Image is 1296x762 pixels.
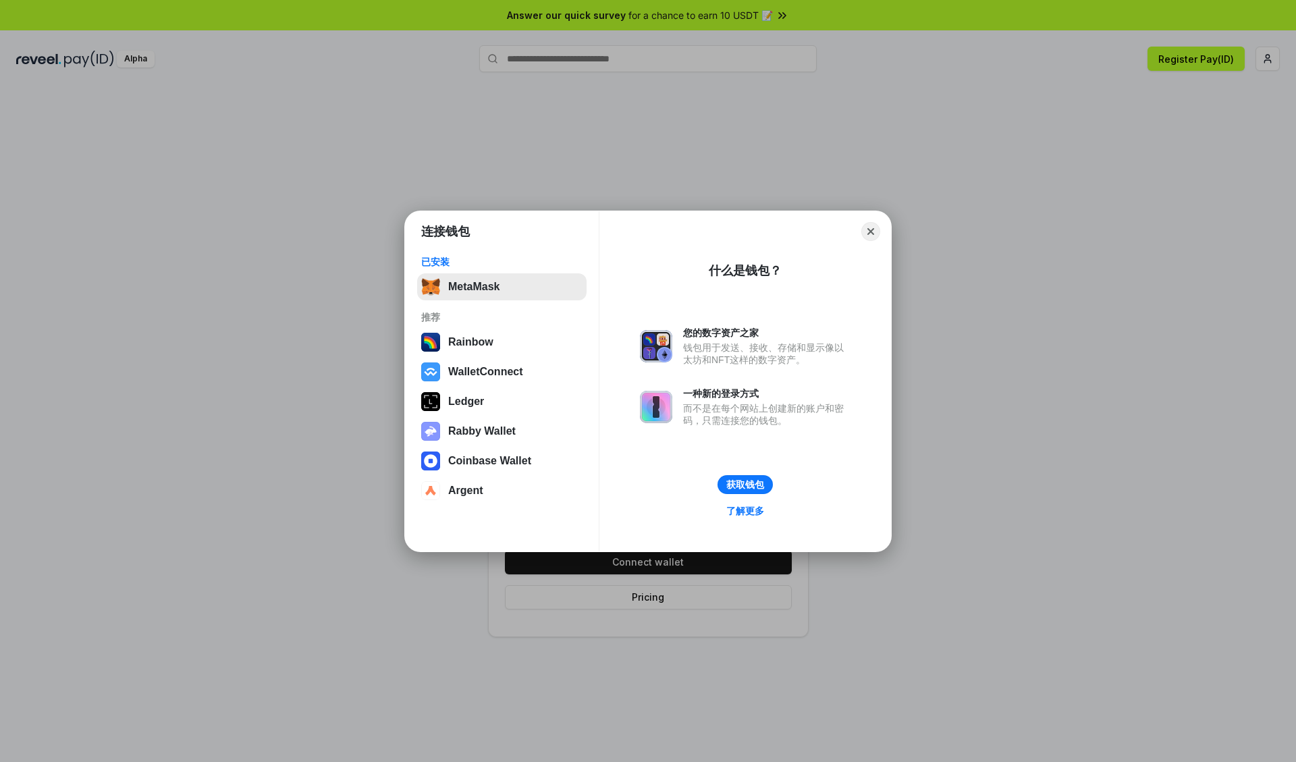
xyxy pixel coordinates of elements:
[417,447,587,474] button: Coinbase Wallet
[421,452,440,470] img: svg+xml,%3Csvg%20width%3D%2228%22%20height%3D%2228%22%20viewBox%3D%220%200%2028%2028%22%20fill%3D...
[421,277,440,296] img: svg+xml,%3Csvg%20fill%3D%22none%22%20height%3D%2233%22%20viewBox%3D%220%200%2035%2033%22%20width%...
[448,425,516,437] div: Rabby Wallet
[718,502,772,520] a: 了解更多
[861,222,880,241] button: Close
[421,392,440,411] img: svg+xml,%3Csvg%20xmlns%3D%22http%3A%2F%2Fwww.w3.org%2F2000%2Fsvg%22%20width%3D%2228%22%20height%3...
[421,362,440,381] img: svg+xml,%3Csvg%20width%3D%2228%22%20height%3D%2228%22%20viewBox%3D%220%200%2028%2028%22%20fill%3D...
[640,391,672,423] img: svg+xml,%3Csvg%20xmlns%3D%22http%3A%2F%2Fwww.w3.org%2F2000%2Fsvg%22%20fill%3D%22none%22%20viewBox...
[421,223,470,240] h1: 连接钱包
[417,388,587,415] button: Ledger
[448,366,523,378] div: WalletConnect
[421,256,583,268] div: 已安装
[640,330,672,362] img: svg+xml,%3Csvg%20xmlns%3D%22http%3A%2F%2Fwww.w3.org%2F2000%2Fsvg%22%20fill%3D%22none%22%20viewBox...
[421,333,440,352] img: svg+xml,%3Csvg%20width%3D%22120%22%20height%3D%22120%22%20viewBox%3D%220%200%20120%20120%22%20fil...
[417,273,587,300] button: MetaMask
[421,422,440,441] img: svg+xml,%3Csvg%20xmlns%3D%22http%3A%2F%2Fwww.w3.org%2F2000%2Fsvg%22%20fill%3D%22none%22%20viewBox...
[421,481,440,500] img: svg+xml,%3Csvg%20width%3D%2228%22%20height%3D%2228%22%20viewBox%3D%220%200%2028%2028%22%20fill%3D...
[448,396,484,408] div: Ledger
[683,342,850,366] div: 钱包用于发送、接收、存储和显示像以太坊和NFT这样的数字资产。
[726,505,764,517] div: 了解更多
[448,336,493,348] div: Rainbow
[417,418,587,445] button: Rabby Wallet
[417,358,587,385] button: WalletConnect
[718,475,773,494] button: 获取钱包
[709,263,782,279] div: 什么是钱包？
[448,281,500,293] div: MetaMask
[683,327,850,339] div: 您的数字资产之家
[726,479,764,491] div: 获取钱包
[421,311,583,323] div: 推荐
[448,485,483,497] div: Argent
[683,402,850,427] div: 而不是在每个网站上创建新的账户和密码，只需连接您的钱包。
[417,477,587,504] button: Argent
[448,455,531,467] div: Coinbase Wallet
[683,387,850,400] div: 一种新的登录方式
[417,329,587,356] button: Rainbow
